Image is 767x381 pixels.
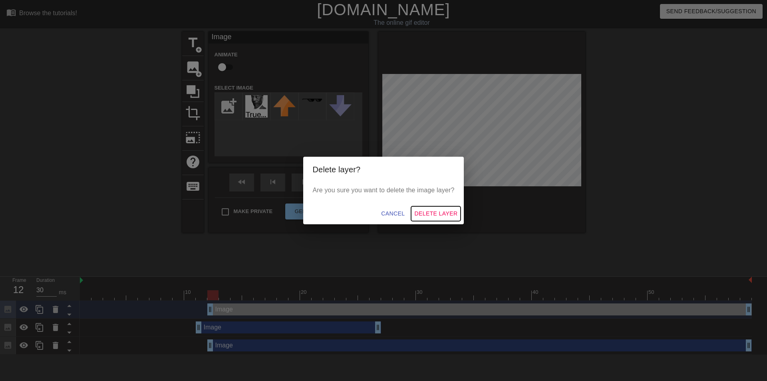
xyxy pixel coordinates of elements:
span: Delete Layer [414,209,457,219]
button: Delete Layer [411,206,461,221]
button: Cancel [378,206,408,221]
span: Cancel [381,209,405,219]
p: Are you sure you want to delete the image layer? [313,186,455,195]
h2: Delete layer? [313,163,455,176]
